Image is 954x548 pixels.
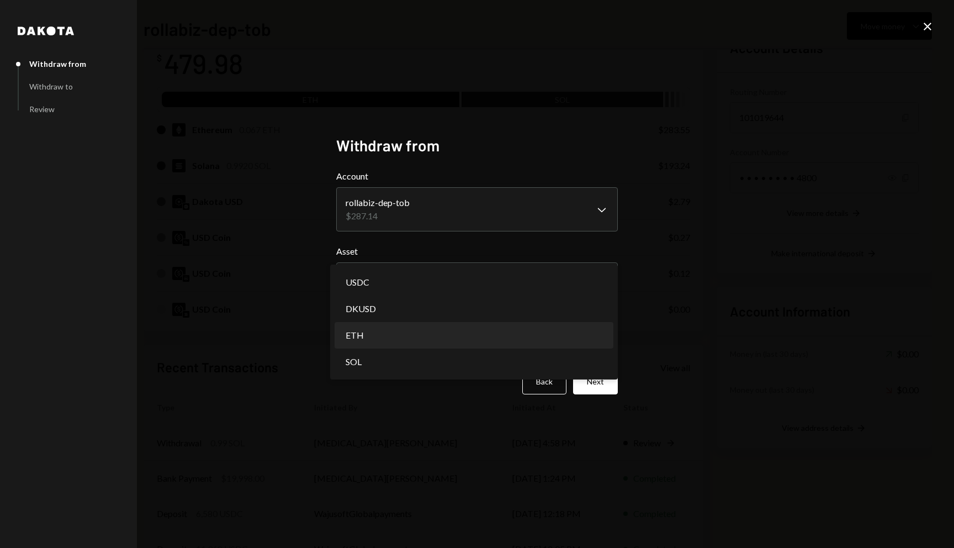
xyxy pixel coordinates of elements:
label: Account [336,170,618,183]
span: DKUSD [346,302,376,315]
button: Account [336,187,618,231]
span: USDC [346,276,369,289]
button: Back [522,368,566,394]
h2: Withdraw from [336,135,618,156]
button: Next [573,368,618,394]
span: SOL [346,355,362,368]
div: Withdraw from [29,59,86,68]
label: Asset [336,245,618,258]
div: Review [29,104,55,114]
div: Withdraw to [29,82,73,91]
span: ETH [346,329,364,342]
button: Asset [336,262,618,293]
